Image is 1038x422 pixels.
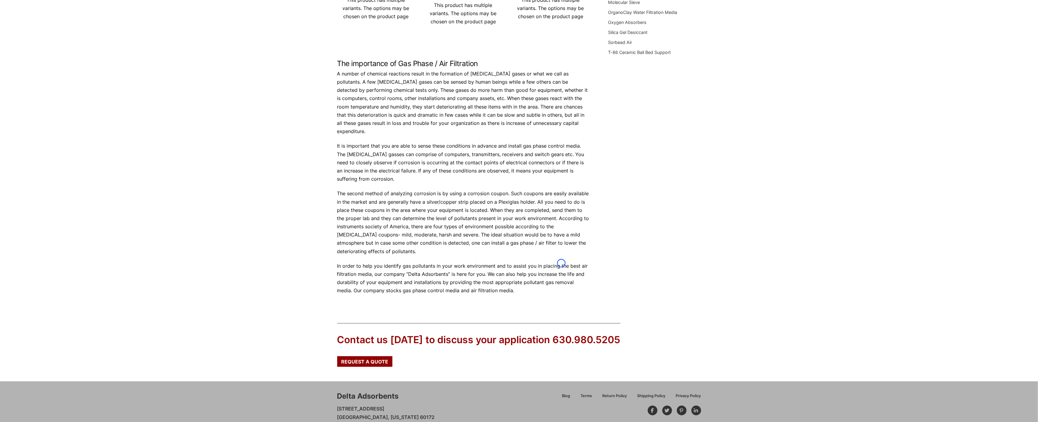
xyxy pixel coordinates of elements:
[337,356,392,367] a: Request a Quote
[430,2,497,25] span: This product has multiple variants. The options may be chosen on the product page
[608,20,647,25] a: Oxygen Absorbers
[603,394,627,398] span: Return Policy
[637,394,666,398] span: Shipping Policy
[632,393,671,403] a: Shipping Policy
[337,59,590,68] h2: The importance of Gas Phase / Air Filtration
[337,189,590,256] p: The second method of analyzing corrosion is by using a corrosion coupon. Such coupons are easily ...
[337,142,590,183] p: It is important that you are able to sense these conditions in advance and install gas phase cont...
[341,359,388,364] span: Request a Quote
[608,40,632,45] a: Sorbead Air
[608,10,677,15] a: OrganoClay Water Filtration Media
[581,394,592,398] span: Terms
[337,70,590,136] p: A number of chemical reactions result in the formation of [MEDICAL_DATA] gases or what we call as...
[576,393,597,403] a: Terms
[337,391,399,401] div: Delta Adsorbents
[608,30,647,35] a: Silica Gel Desiccant
[597,393,632,403] a: Return Policy
[671,393,701,403] a: Privacy Policy
[608,50,671,55] a: T-86 Ceramic Ball Bed Support
[337,333,620,347] div: Contact us [DATE] to discuss your application 630.980.5205
[676,394,701,398] span: Privacy Policy
[337,262,590,295] p: In order to help you identify gas pollutants in your work environment and to assist you in placin...
[562,394,570,398] span: Blog
[557,393,576,403] a: Blog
